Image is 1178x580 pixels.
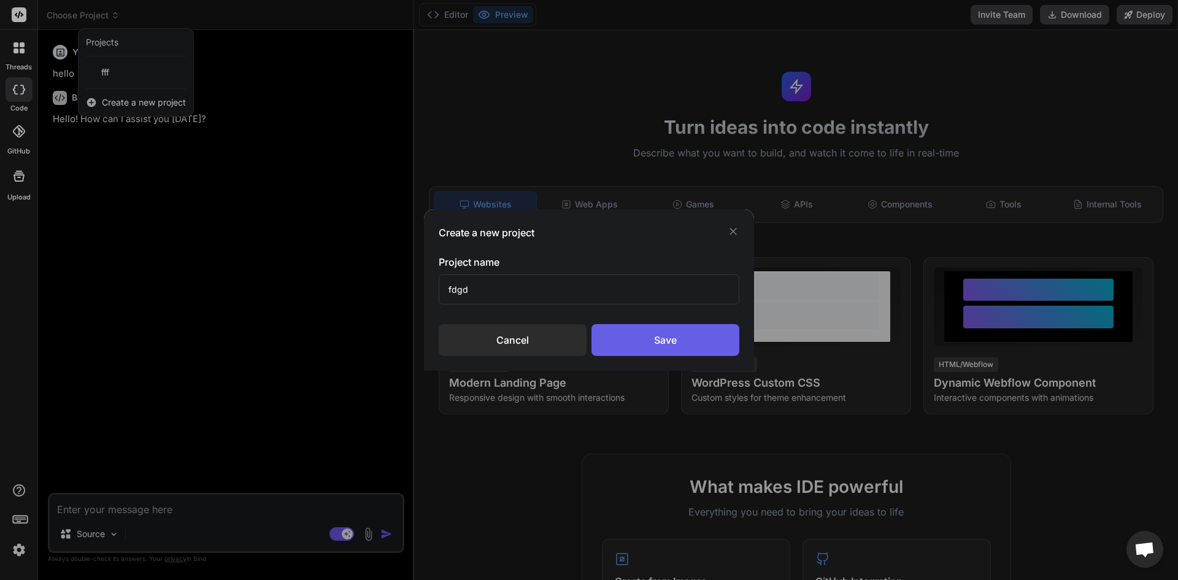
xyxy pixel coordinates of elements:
input: Title [439,274,739,304]
h3: Create a new project [439,225,534,240]
a: Open chat [1126,531,1163,568]
h3: Project name [439,255,739,269]
div: Cancel [439,324,587,356]
div: Save [591,324,739,356]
